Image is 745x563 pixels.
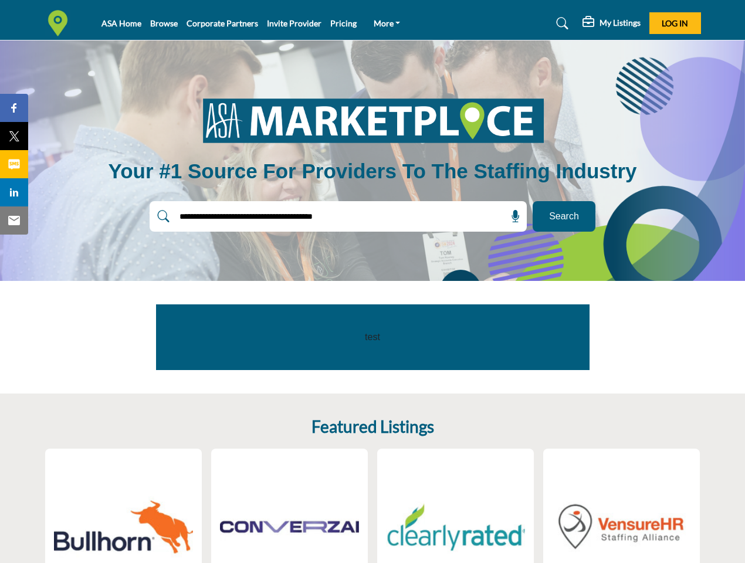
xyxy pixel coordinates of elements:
[545,14,576,33] a: Search
[662,18,688,28] span: Log In
[533,201,595,232] button: Search
[583,16,641,30] div: My Listings
[600,18,641,28] h5: My Listings
[365,15,409,32] a: More
[108,158,636,185] h1: Your #1 Source for Providers to the Staffing Industry
[649,12,701,34] button: Log In
[182,330,563,344] p: test
[311,417,434,437] h2: Featured Listings
[101,18,141,28] a: ASA Home
[188,90,557,151] img: image
[267,18,321,28] a: Invite Provider
[150,18,178,28] a: Browse
[330,18,357,28] a: Pricing
[549,209,579,223] span: Search
[187,18,258,28] a: Corporate Partners
[502,211,521,222] span: Search by Voice
[45,10,77,36] img: Site Logo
